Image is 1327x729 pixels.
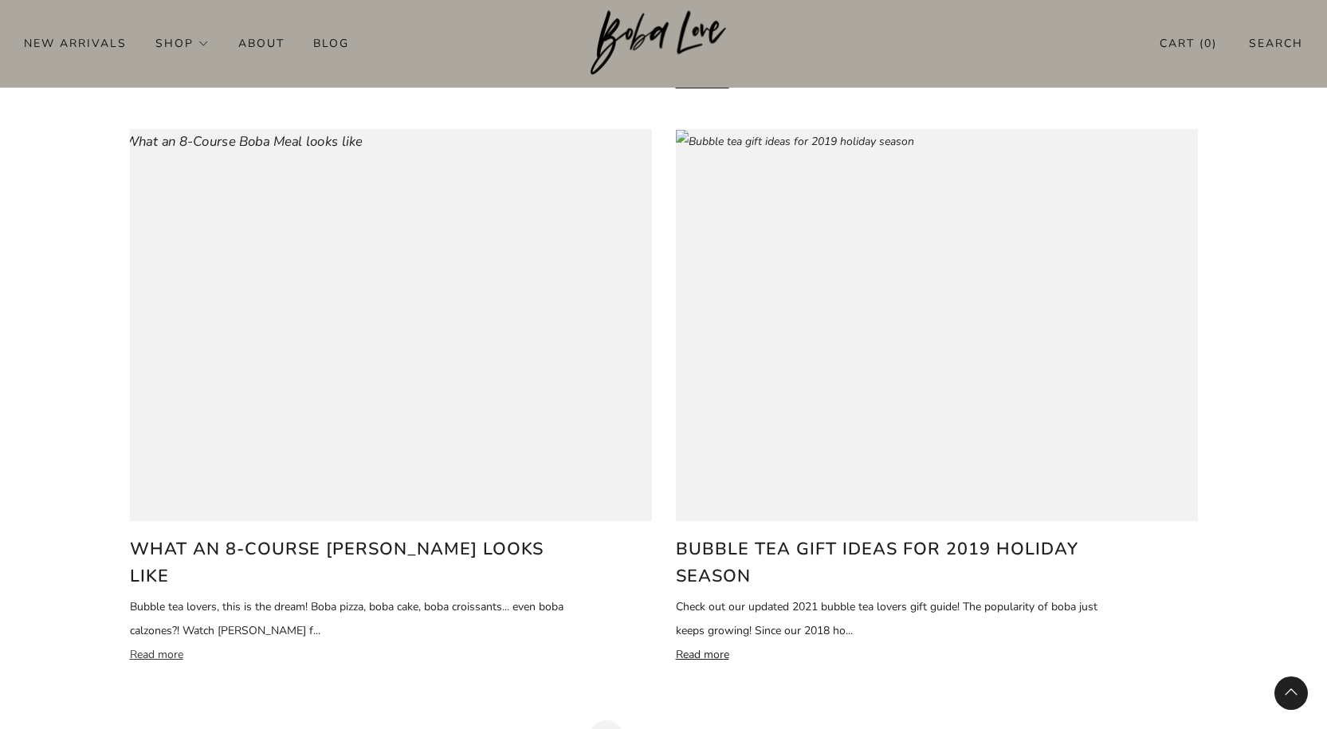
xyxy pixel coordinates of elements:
[130,129,652,520] a: What an 8-Course Boba Meal looks like
[676,535,1120,590] a: Bubble tea gift ideas for 2019 holiday season
[1160,30,1217,57] a: Cart
[676,595,1120,643] div: Check out our updated 2021 bubble tea lovers gift guide! The popularity of boba just keeps growin...
[676,643,1120,667] a: Read more
[313,30,349,56] a: Blog
[676,130,914,154] img: Bubble tea gift ideas for 2019 holiday season
[155,30,210,56] a: Shop
[676,129,1198,520] a: Bubble tea gift ideas for 2019 holiday season
[1274,676,1308,710] back-to-top-button: Back to top
[24,30,127,56] a: New Arrivals
[130,595,574,643] div: Bubble tea lovers, this is the dream! Boba pizza, boba cake, boba croissants... even boba calzone...
[130,643,574,667] a: Read more
[591,10,736,76] a: Boba Love
[238,30,285,56] a: About
[1204,36,1212,51] items-count: 0
[108,127,362,156] img: What an 8-Course Boba Meal looks like
[1249,30,1303,57] a: Search
[591,10,736,76] img: Boba Love
[130,535,574,590] a: What an 8-Course [PERSON_NAME] looks like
